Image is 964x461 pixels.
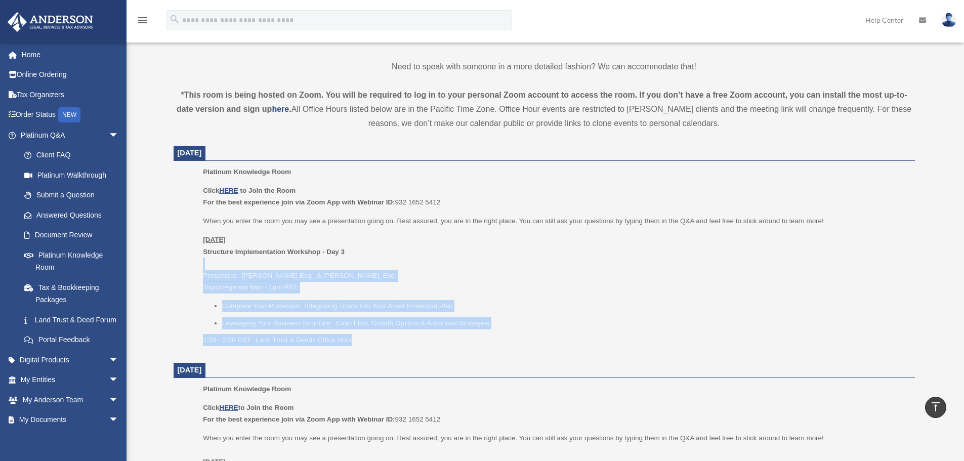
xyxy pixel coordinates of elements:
[14,205,134,225] a: Answered Questions
[289,105,291,113] strong: .
[7,370,134,390] a: My Entitiesarrow_drop_down
[272,105,289,113] a: here
[137,18,149,26] a: menu
[219,404,238,411] a: HERE
[7,65,134,85] a: Online Ordering
[203,248,345,256] b: Structure Implementation Workshop - Day 3
[174,88,915,131] div: All Office Hours listed below are in the Pacific Time Zone. Office Hour events are restricted to ...
[14,165,134,185] a: Platinum Walkthrough
[203,168,291,176] span: Platinum Knowledge Room
[7,85,134,105] a: Tax Organizers
[203,236,226,243] u: [DATE]
[203,415,395,423] b: For the best experience join via Zoom App with Webinar ID:
[137,14,149,26] i: menu
[14,310,134,330] a: Land Trust & Deed Forum
[7,105,134,125] a: Order StatusNEW
[109,350,129,370] span: arrow_drop_down
[109,390,129,410] span: arrow_drop_down
[169,14,180,25] i: search
[222,317,908,329] li: Leveraging Your Business Structure: Cash Flow, Growth Options & Advanced Strategies
[203,215,907,227] p: When you enter the room you may see a presentation going on. Rest assured, you are in the right p...
[240,187,296,194] b: to Join the Room
[7,45,134,65] a: Home
[7,410,134,430] a: My Documentsarrow_drop_down
[219,187,238,194] a: HERE
[14,145,134,165] a: Client FAQ
[58,107,80,122] div: NEW
[14,225,134,245] a: Document Review
[203,385,291,393] span: Platinum Knowledge Room
[109,125,129,146] span: arrow_drop_down
[203,198,395,206] b: For the best experience join via Zoom App with Webinar ID:
[109,410,129,431] span: arrow_drop_down
[109,370,129,391] span: arrow_drop_down
[14,277,134,310] a: Tax & Bookkeeping Packages
[14,185,134,205] a: Submit a Question
[203,404,294,411] b: Click to Join the Room
[14,245,129,277] a: Platinum Knowledge Room
[203,334,907,346] p: 1:00 - 2:00 PST: Land Trust & Deeds Office Hour
[7,350,134,370] a: Digital Productsarrow_drop_down
[178,366,202,374] span: [DATE]
[222,300,908,312] li: Complete Your Protection: Integrating Trusts Into Your Asset Protection Plan
[5,12,96,32] img: Anderson Advisors Platinum Portal
[174,60,915,74] p: Need to speak with someone in a more detailed fashion? We can accommodate that!
[930,401,942,413] i: vertical_align_top
[203,187,240,194] b: Click
[925,397,946,418] a: vertical_align_top
[7,125,134,145] a: Platinum Q&Aarrow_drop_down
[177,91,907,113] strong: *This room is being hosted on Zoom. You will be required to log in to your personal Zoom account ...
[178,149,202,157] span: [DATE]
[14,330,134,350] a: Portal Feedback
[203,402,907,426] p: 932 1652 5412
[7,390,134,410] a: My Anderson Teamarrow_drop_down
[203,234,907,294] p: Presenters: [PERSON_NAME] Esq. & [PERSON_NAME], Esq. Topics/Agenda 9am - 1pm PST:
[203,185,907,208] p: 932 1652 5412
[941,13,956,27] img: User Pic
